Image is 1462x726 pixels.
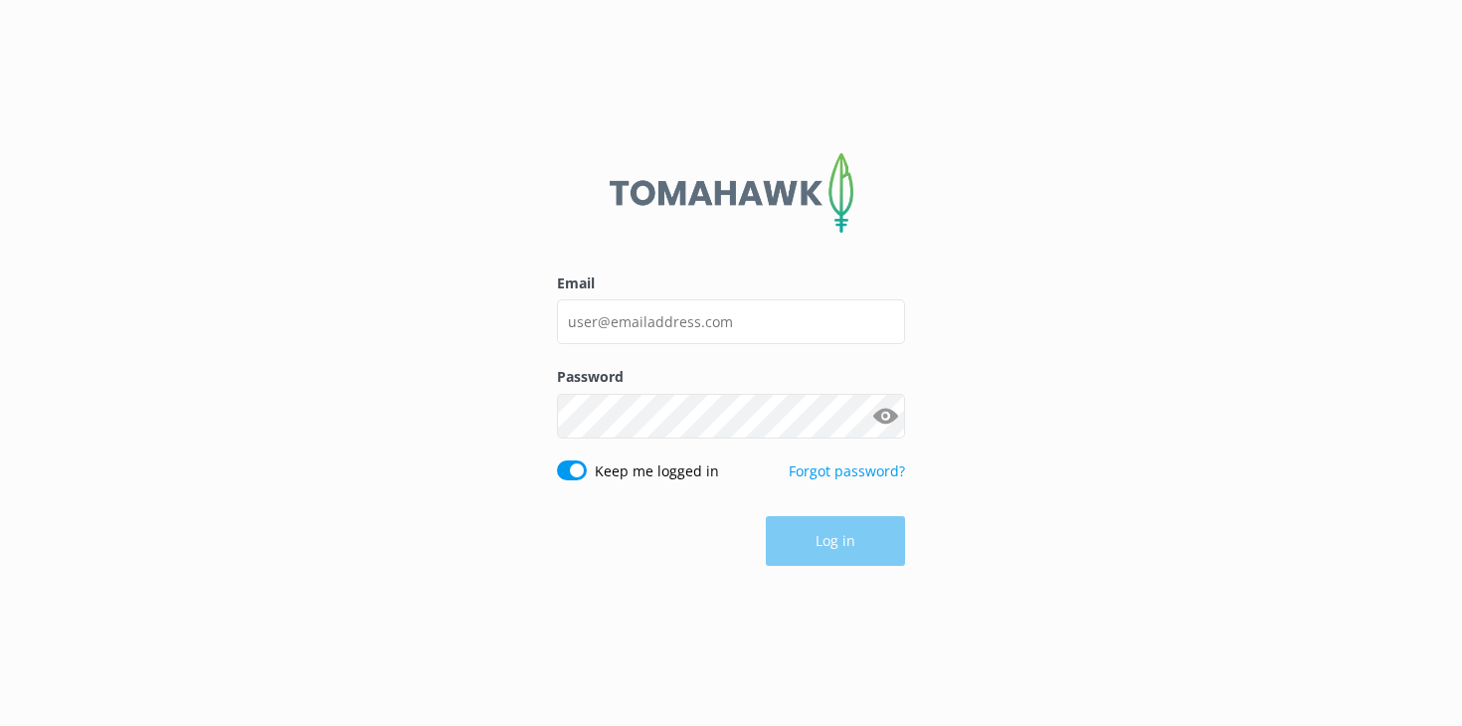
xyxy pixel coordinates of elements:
a: Forgot password? [789,461,905,480]
label: Email [557,272,905,294]
label: Password [557,366,905,388]
button: Show password [865,396,905,436]
input: user@emailaddress.com [557,299,905,344]
img: 2-1647550015.png [610,153,853,233]
label: Keep me logged in [595,460,719,482]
